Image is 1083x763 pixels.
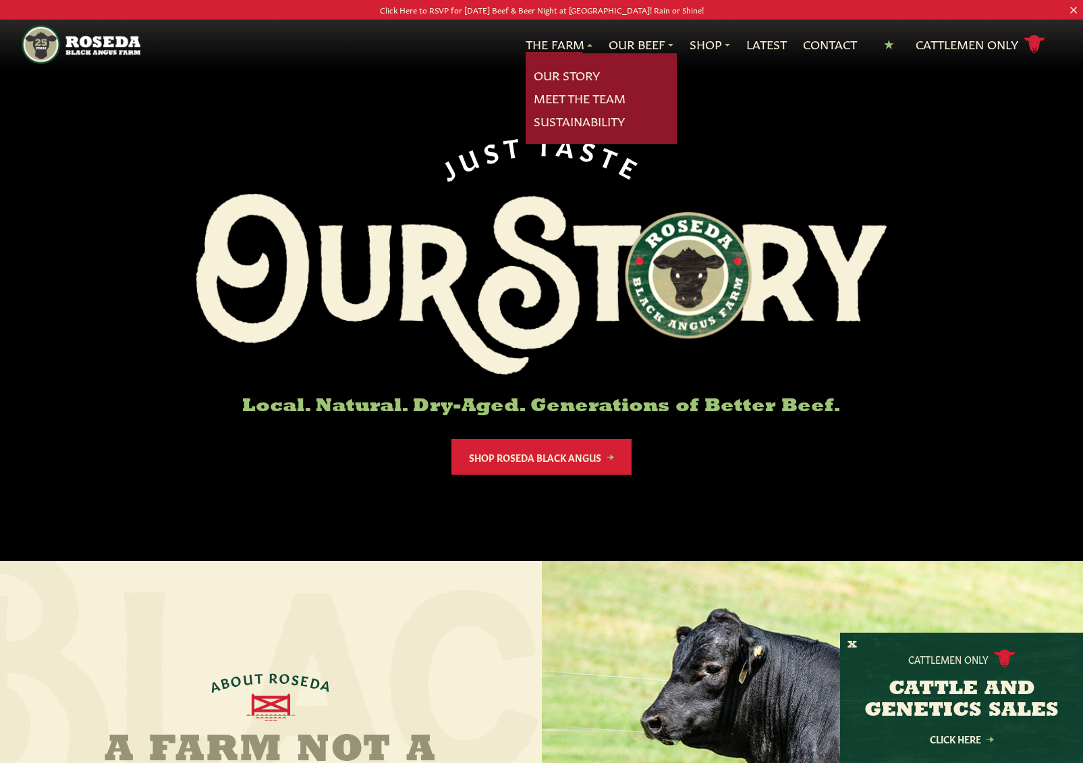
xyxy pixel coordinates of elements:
h6: Local. Natural. Dry-Aged. Generations of Better Beef. [196,396,887,417]
div: JUST TASTE [435,130,649,183]
span: T [597,140,627,174]
button: X [848,638,857,652]
span: E [617,150,648,183]
span: T [502,130,527,160]
a: Shop Roseda Black Angus [451,439,632,475]
img: https://roseda.com/wp-content/uploads/2021/05/roseda-25-header.png [22,25,140,64]
span: D [309,673,324,690]
span: S [291,670,302,687]
span: A [319,676,334,693]
a: The Farm [526,36,592,53]
span: S [480,134,506,165]
a: Our Beef [609,36,673,53]
a: Latest [746,36,787,53]
p: Click Here to RSVP for [DATE] Beef & Beer Night at [GEOGRAPHIC_DATA]! Rain or Shine! [54,3,1029,17]
a: Our Story [534,67,600,84]
a: Meet The Team [534,90,626,107]
img: Roseda Black Aangus Farm [196,194,887,375]
span: O [229,671,244,688]
span: A [208,676,223,693]
a: Sustainability [534,113,625,130]
span: R [269,669,279,684]
a: Cattlemen Only [916,32,1045,56]
img: cattle-icon.svg [994,650,1016,668]
p: Cattlemen Only [908,652,989,666]
span: A [555,130,582,160]
a: Click Here [901,735,1022,743]
span: E [300,672,312,688]
span: T [536,130,558,157]
span: S [578,134,605,165]
span: J [435,151,464,183]
span: O [279,669,292,685]
h3: CATTLE AND GENETICS SALES [857,679,1066,722]
nav: Main Navigation [22,20,1061,70]
span: T [254,669,265,685]
div: ABOUT ROSEDA [207,669,334,693]
span: U [242,670,255,686]
span: B [219,674,232,691]
a: Shop [690,36,730,53]
a: Contact [803,36,857,53]
span: U [453,140,486,174]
